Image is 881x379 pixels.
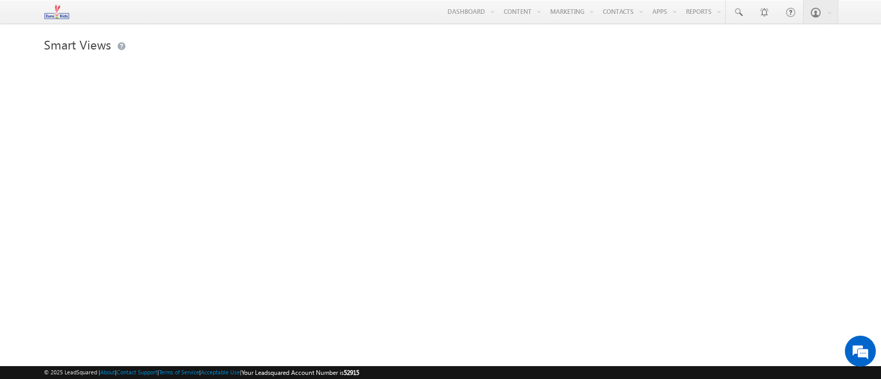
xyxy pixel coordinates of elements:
img: Custom Logo [44,3,69,21]
a: Contact Support [117,369,157,375]
a: About [100,369,115,375]
a: Acceptable Use [201,369,240,375]
span: Your Leadsquared Account Number is [242,369,359,376]
a: Terms of Service [159,369,199,375]
span: Smart Views [44,36,111,53]
span: © 2025 LeadSquared | | | | | [44,368,359,377]
span: 52915 [344,369,359,376]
